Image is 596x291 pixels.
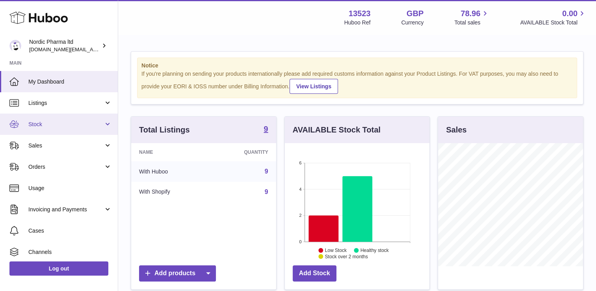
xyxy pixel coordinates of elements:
[131,182,209,202] td: With Shopify
[401,19,424,26] div: Currency
[28,185,112,192] span: Usage
[9,261,108,276] a: Log out
[28,248,112,256] span: Channels
[454,8,489,26] a: 78.96 Total sales
[9,40,21,52] img: accounts.uk@nordicpharma.com
[28,142,104,149] span: Sales
[520,8,587,26] a: 0.00 AVAILABLE Stock Total
[29,38,100,53] div: Nordic Pharma ltd
[131,161,209,182] td: With Huboo
[141,62,573,69] strong: Notice
[28,121,104,128] span: Stock
[299,213,301,218] text: 2
[299,187,301,192] text: 4
[454,19,489,26] span: Total sales
[131,143,209,161] th: Name
[407,8,423,19] strong: GBP
[349,8,371,19] strong: 13523
[290,79,338,94] a: View Listings
[28,78,112,86] span: My Dashboard
[299,160,301,165] text: 6
[139,125,190,135] h3: Total Listings
[28,227,112,235] span: Cases
[264,125,268,134] a: 9
[562,8,577,19] span: 0.00
[360,248,389,253] text: Healthy stock
[325,254,368,259] text: Stock over 2 months
[264,125,268,133] strong: 9
[28,206,104,213] span: Invoicing and Payments
[460,8,480,19] span: 78.96
[29,46,157,52] span: [DOMAIN_NAME][EMAIL_ADDRESS][DOMAIN_NAME]
[28,163,104,171] span: Orders
[293,265,336,282] a: Add Stock
[265,168,268,175] a: 9
[344,19,371,26] div: Huboo Ref
[265,188,268,195] a: 9
[299,239,301,244] text: 0
[139,265,216,282] a: Add products
[209,143,276,161] th: Quantity
[325,248,347,253] text: Low Stock
[520,19,587,26] span: AVAILABLE Stock Total
[141,70,573,94] div: If you're planning on sending your products internationally please add required customs informati...
[293,125,381,135] h3: AVAILABLE Stock Total
[446,125,466,135] h3: Sales
[28,99,104,107] span: Listings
